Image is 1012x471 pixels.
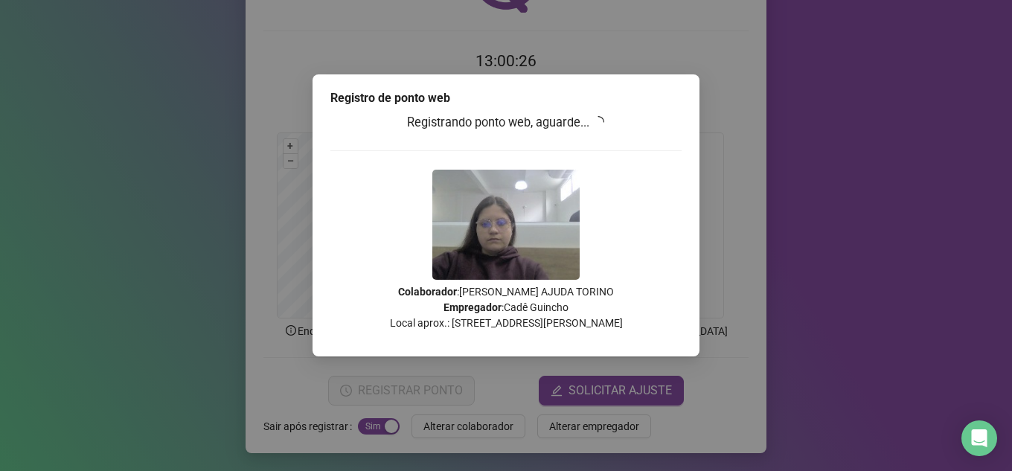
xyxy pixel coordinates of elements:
[330,89,682,107] div: Registro de ponto web
[592,115,606,129] span: loading
[443,301,502,313] strong: Empregador
[432,170,580,280] img: Z
[961,420,997,456] div: Open Intercom Messenger
[330,284,682,331] p: : [PERSON_NAME] AJUDA TORINO : Cadê Guincho Local aprox.: [STREET_ADDRESS][PERSON_NAME]
[330,113,682,132] h3: Registrando ponto web, aguarde...
[398,286,457,298] strong: Colaborador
